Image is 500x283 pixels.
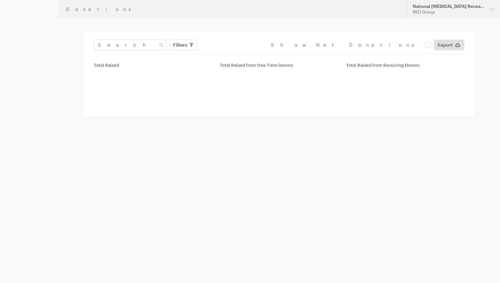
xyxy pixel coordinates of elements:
div: Total Raised from One Time Donors [220,62,338,68]
div: Total Raised [94,62,212,68]
button: Filters [169,40,197,50]
span: Filters [173,41,187,49]
a: Export [434,40,464,50]
span: Export [438,41,453,49]
div: RKD Group [413,9,484,15]
input: Search Name & Email [94,40,167,50]
div: National [MEDICAL_DATA] Research [413,4,484,9]
div: Total Raised from Recurring Donors [346,62,464,68]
